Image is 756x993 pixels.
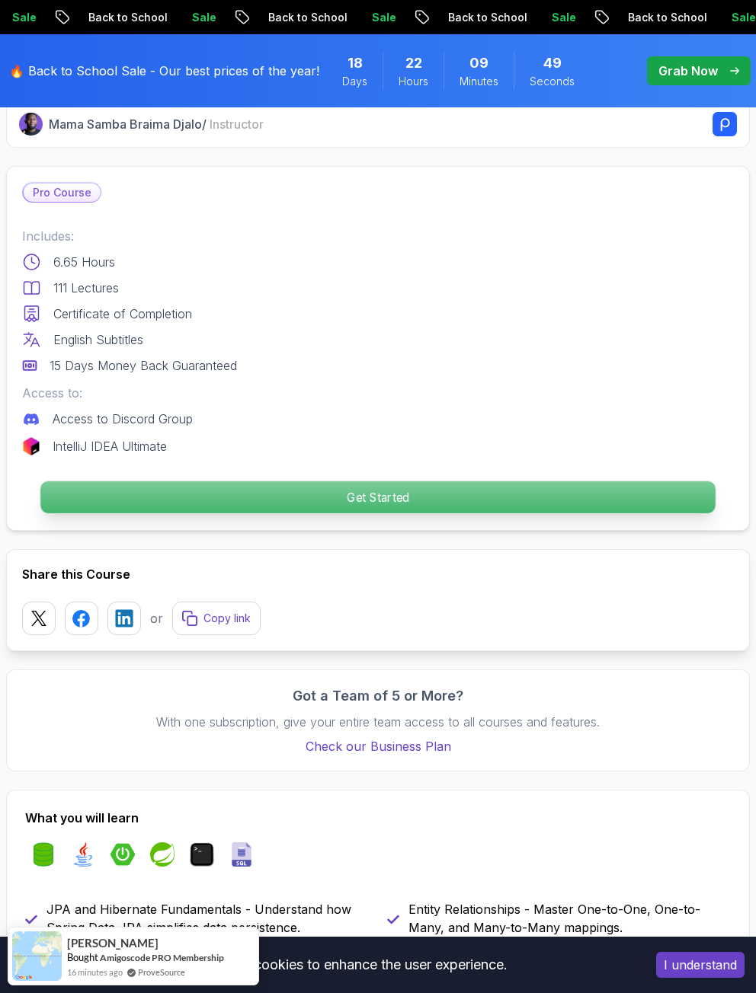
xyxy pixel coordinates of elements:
p: 15 Days Money Back Guaranteed [50,356,237,375]
p: Back to School [255,10,359,25]
p: Sale [359,10,408,25]
p: 111 Lectures [53,279,119,297]
button: Accept cookies [656,952,745,978]
img: terminal logo [190,842,214,867]
span: Days [342,74,367,89]
span: 18 Days [348,53,363,74]
img: spring-data-jpa logo [31,842,56,867]
p: Pro Course [24,184,101,202]
p: Get Started [40,481,715,513]
img: spring logo [150,842,175,867]
span: Instructor [210,117,264,132]
p: JPA and Hibernate Fundamentals - Understand how Spring Data JPA simplifies data persistence. [46,900,369,937]
h2: What you will learn [25,809,731,827]
p: Back to School [615,10,719,25]
button: Copy link [172,602,261,635]
p: Copy link [203,611,251,626]
span: [PERSON_NAME] [67,937,159,950]
span: 22 Hours [405,53,422,74]
p: or [150,609,163,627]
button: Get Started [40,481,716,514]
img: java logo [71,842,95,867]
p: 6.65 Hours [53,253,115,271]
p: Access to: [22,384,734,402]
p: 🔥 Back to School Sale - Our best prices of the year! [9,62,319,80]
p: Mama Samba Braima Djalo / [49,115,264,133]
img: spring-boot logo [111,842,135,867]
img: jetbrains logo [22,437,40,455]
p: Entity Relationships - Master One-to-One, One-to-Many, and Many-to-Many mappings. [408,900,731,937]
span: 9 Minutes [469,53,489,74]
p: IntelliJ IDEA Ultimate [53,437,167,455]
h2: Share this Course [22,565,734,583]
img: Nelson Djalo [19,113,43,136]
p: Certificate of Completion [53,305,192,323]
p: Sale [539,10,588,25]
a: Check our Business Plan [22,737,734,755]
p: Access to Discord Group [53,410,193,428]
span: Bought [67,951,98,963]
p: Back to School [75,10,179,25]
p: Grab Now [658,62,718,80]
img: sql logo [229,842,254,867]
div: This website uses cookies to enhance the user experience. [11,948,633,982]
span: Hours [399,74,428,89]
p: English Subtitles [53,330,143,349]
p: Includes: [22,227,734,245]
span: Minutes [460,74,498,89]
p: Back to School [435,10,539,25]
a: ProveSource [138,966,185,979]
h3: Got a Team of 5 or More? [22,685,734,707]
p: With one subscription, give your entire team access to all courses and features. [22,713,734,731]
p: Sale [179,10,228,25]
a: Amigoscode PRO Membership [100,952,224,963]
img: provesource social proof notification image [12,931,62,981]
span: 16 minutes ago [67,966,123,979]
span: Seconds [530,74,575,89]
span: 49 Seconds [543,53,562,74]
